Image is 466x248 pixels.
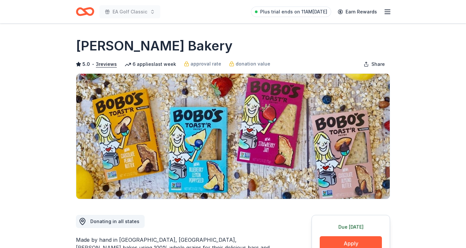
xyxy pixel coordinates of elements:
a: Home [76,4,94,19]
a: Plus trial ends on 11AM[DATE] [251,7,331,17]
span: donation value [236,60,270,68]
span: • [92,62,94,67]
span: Share [371,60,385,68]
span: EA Golf Classic [113,8,147,16]
a: Earn Rewards [334,6,381,18]
a: donation value [229,60,270,68]
span: Plus trial ends on 11AM[DATE] [260,8,327,16]
button: 3reviews [96,60,117,68]
div: 6 applies last week [125,60,176,68]
button: EA Golf Classic [99,5,160,18]
span: approval rate [190,60,221,68]
h1: [PERSON_NAME] Bakery [76,37,233,55]
span: 5.0 [82,60,90,68]
img: Image for Bobo's Bakery [76,74,390,199]
div: Due [DATE] [320,223,382,231]
span: Donating in all states [90,219,139,224]
a: approval rate [184,60,221,68]
button: Share [358,58,390,71]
